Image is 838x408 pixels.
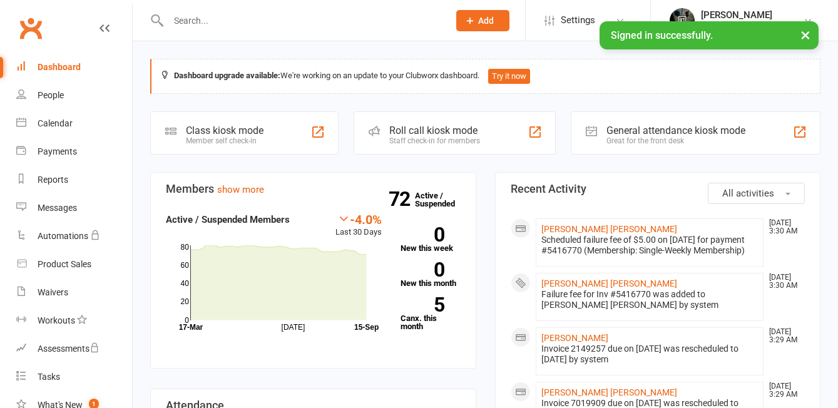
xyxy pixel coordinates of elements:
[722,188,774,199] span: All activities
[541,344,759,365] div: Invoice 2149257 due on [DATE] was rescheduled to [DATE] by system
[701,21,801,32] div: Gurbani [PERSON_NAME]
[763,328,804,344] time: [DATE] 3:29 AM
[488,69,530,84] button: Try it now
[708,183,805,204] button: All activities
[186,136,263,145] div: Member self check-in
[763,219,804,235] time: [DATE] 3:30 AM
[38,90,64,100] div: People
[541,278,677,288] a: [PERSON_NAME] [PERSON_NAME]
[16,53,132,81] a: Dashboard
[401,225,444,244] strong: 0
[16,194,132,222] a: Messages
[335,212,382,226] div: -4.0%
[701,9,801,21] div: [PERSON_NAME]
[606,125,745,136] div: General attendance kiosk mode
[541,387,677,397] a: [PERSON_NAME] [PERSON_NAME]
[16,278,132,307] a: Waivers
[16,81,132,110] a: People
[511,183,805,195] h3: Recent Activity
[166,183,461,195] h3: Members
[561,6,595,34] span: Settings
[38,175,68,185] div: Reports
[670,8,695,33] img: thumb_image1739323680.png
[16,363,132,391] a: Tasks
[401,227,460,252] a: 0New this week
[541,235,759,256] div: Scheduled failure fee of $5.00 on [DATE] for payment #5416770 (Membership: Single-Weekly Membership)
[401,262,460,287] a: 0New this month
[38,203,77,213] div: Messages
[15,13,46,44] a: Clubworx
[16,335,132,363] a: Assessments
[165,12,440,29] input: Search...
[541,333,608,343] a: [PERSON_NAME]
[174,71,280,80] strong: Dashboard upgrade available:
[16,222,132,250] a: Automations
[606,136,745,145] div: Great for the front desk
[389,125,480,136] div: Roll call kiosk mode
[541,289,759,310] div: Failure fee for Inv #5416770 was added to [PERSON_NAME] [PERSON_NAME] by system
[16,307,132,335] a: Workouts
[38,344,100,354] div: Assessments
[38,287,68,297] div: Waivers
[763,382,804,399] time: [DATE] 3:29 AM
[456,10,509,31] button: Add
[401,260,444,279] strong: 0
[166,214,290,225] strong: Active / Suspended Members
[401,297,460,330] a: 5Canx. this month
[38,146,77,156] div: Payments
[38,372,60,382] div: Tasks
[38,118,73,128] div: Calendar
[763,273,804,290] time: [DATE] 3:30 AM
[16,110,132,138] a: Calendar
[335,212,382,239] div: Last 30 Days
[611,29,713,41] span: Signed in successfully.
[38,259,91,269] div: Product Sales
[38,62,81,72] div: Dashboard
[16,138,132,166] a: Payments
[478,16,494,26] span: Add
[38,315,75,325] div: Workouts
[186,125,263,136] div: Class kiosk mode
[217,184,264,195] a: show more
[16,250,132,278] a: Product Sales
[389,136,480,145] div: Staff check-in for members
[401,295,444,314] strong: 5
[415,182,470,217] a: 72Active / Suspended
[38,231,88,241] div: Automations
[150,59,820,94] div: We're working on an update to your Clubworx dashboard.
[794,21,817,48] button: ×
[541,224,677,234] a: [PERSON_NAME] [PERSON_NAME]
[16,166,132,194] a: Reports
[389,190,415,208] strong: 72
